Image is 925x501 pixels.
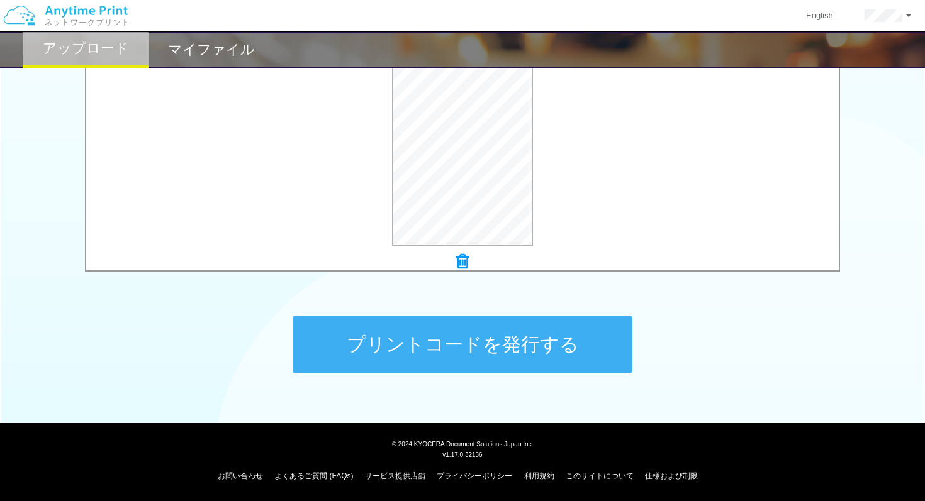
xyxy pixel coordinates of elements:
a: 利用規約 [524,471,554,480]
a: サービス提供店舗 [365,471,425,480]
h2: マイファイル [168,42,255,57]
a: このサイトについて [566,471,634,480]
a: プライバシーポリシー [437,471,512,480]
span: v1.17.0.32136 [442,451,482,458]
a: お問い合わせ [218,471,263,480]
span: © 2024 KYOCERA Document Solutions Japan Inc. [392,439,534,448]
h2: アップロード [43,41,129,56]
a: よくあるご質問 (FAQs) [274,471,353,480]
button: プリントコードを発行する [293,316,632,373]
a: 仕様および制限 [645,471,698,480]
